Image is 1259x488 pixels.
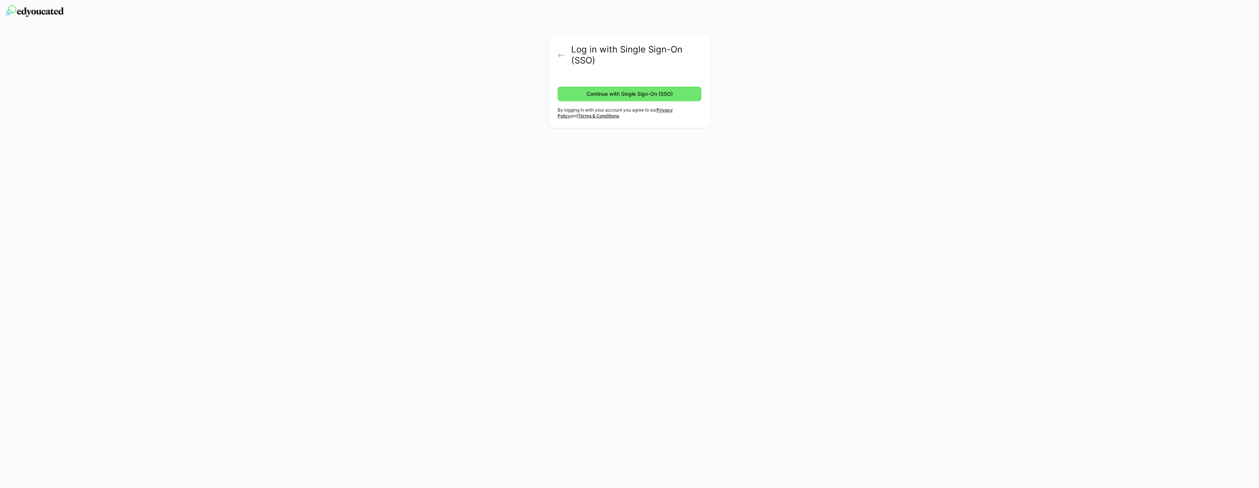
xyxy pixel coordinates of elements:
p: By logging in with your account you agree to our and . [558,107,701,119]
h2: Log in with Single Sign-On (SSO) [571,44,701,66]
a: Terms & Conditions [578,113,619,119]
button: Continue with Single Sign-On (SSO) [558,87,701,101]
span: Continue with Single Sign-On (SSO) [585,90,674,98]
img: edyoucated [6,5,64,17]
a: Privacy Policy [558,107,673,119]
